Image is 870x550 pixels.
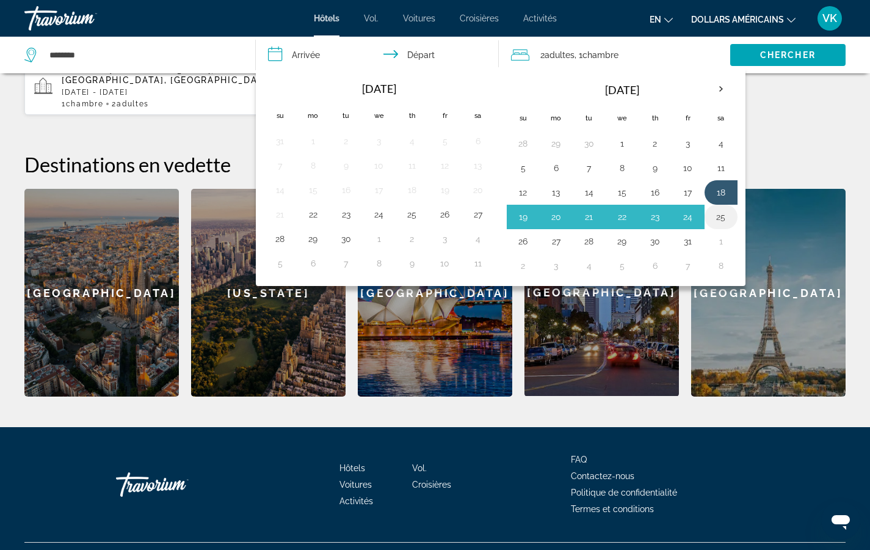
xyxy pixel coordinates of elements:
[270,230,290,248] button: Day 28
[822,12,837,24] font: VK
[336,182,356,199] button: Day 16
[62,88,280,97] p: [DATE] - [DATE]
[369,133,389,150] button: Day 3
[468,206,488,223] button: Day 27
[545,50,575,60] span: Adultes
[678,233,698,250] button: Day 31
[546,208,566,226] button: Day 20
[297,75,462,102] th: [DATE]
[402,206,422,223] button: Day 25
[24,58,290,116] button: Hotels in [GEOGRAPHIC_DATA], [GEOGRAPHIC_DATA], [GEOGRAPHIC_DATA][DATE] - [DATE]1Chambre2Adultes
[412,463,427,473] a: Vol.
[369,255,389,272] button: Day 8
[358,189,512,397] a: [GEOGRAPHIC_DATA]
[435,133,455,150] button: Day 5
[571,471,634,481] a: Contactez-nous
[705,75,738,103] button: Next month
[117,100,149,108] span: Adultes
[645,184,665,201] button: Day 16
[468,157,488,174] button: Day 13
[612,135,632,152] button: Day 1
[460,13,499,23] font: Croisières
[339,496,373,506] a: Activités
[303,206,323,223] button: Day 22
[711,208,731,226] button: Day 25
[499,37,730,73] button: Travelers: 2 adults, 0 children
[403,13,435,23] a: Voitures
[24,2,147,34] a: Travorium
[270,157,290,174] button: Day 7
[435,230,455,248] button: Day 3
[571,455,587,464] a: FAQ
[691,189,846,397] a: [GEOGRAPHIC_DATA]
[270,133,290,150] button: Day 31
[513,184,533,201] button: Day 12
[435,255,455,272] button: Day 10
[678,135,698,152] button: Day 3
[191,189,346,397] a: [US_STATE]
[402,230,422,248] button: Day 2
[24,189,179,397] a: [GEOGRAPHIC_DATA]
[612,208,632,226] button: Day 22
[369,206,389,223] button: Day 24
[402,255,422,272] button: Day 9
[612,233,632,250] button: Day 29
[303,133,323,150] button: Day 1
[645,208,665,226] button: Day 23
[571,488,677,497] font: Politique de confidentialité
[645,135,665,152] button: Day 2
[579,233,599,250] button: Day 28
[579,159,599,177] button: Day 7
[575,46,618,64] span: , 1
[369,182,389,199] button: Day 17
[116,466,238,503] a: Travorium
[571,504,654,514] font: Termes et conditions
[612,184,632,201] button: Day 15
[513,208,533,226] button: Day 19
[524,189,679,397] a: [GEOGRAPHIC_DATA]
[339,463,365,473] a: Hôtels
[650,10,673,28] button: Changer de langue
[62,100,103,108] span: 1
[546,184,566,201] button: Day 13
[711,233,731,250] button: Day 1
[435,182,455,199] button: Day 19
[314,13,339,23] a: Hôtels
[402,133,422,150] button: Day 4
[691,15,784,24] font: dollars américains
[336,255,356,272] button: Day 7
[435,157,455,174] button: Day 12
[513,257,533,274] button: Day 2
[546,257,566,274] button: Day 3
[303,157,323,174] button: Day 8
[336,206,356,223] button: Day 23
[412,480,451,490] a: Croisières
[270,255,290,272] button: Day 5
[650,15,661,24] font: en
[369,157,389,174] button: Day 10
[270,182,290,199] button: Day 14
[760,50,816,60] span: Chercher
[336,230,356,248] button: Day 30
[546,135,566,152] button: Day 29
[468,182,488,199] button: Day 20
[336,157,356,174] button: Day 9
[364,13,379,23] font: Vol.
[711,184,731,201] button: Day 18
[579,257,599,274] button: Day 4
[711,135,731,152] button: Day 4
[468,255,488,272] button: Day 11
[523,13,557,23] font: Activités
[303,230,323,248] button: Day 29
